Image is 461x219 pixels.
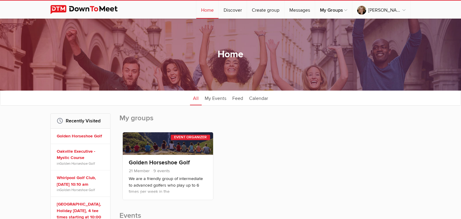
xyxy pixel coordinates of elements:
a: Feed [229,90,246,105]
a: Golden Horseshoe Golf [59,161,95,166]
a: Golden Horseshoe Golf [129,159,190,166]
div: Event Organizer [171,135,210,140]
span: in [57,187,106,192]
h2: Recently Visited [57,114,104,128]
a: Whirlpool Golf Club, [DATE] 10:10 am [57,175,106,187]
span: 9 events [151,168,170,173]
span: in [57,161,106,166]
a: Golden Horseshoe Golf [59,188,95,192]
a: [PERSON_NAME] [352,1,410,19]
a: Oakville Executive - Mystic Course [57,148,106,161]
h1: Home [218,48,243,61]
a: My Events [202,90,229,105]
a: Golden Horseshoe Golf [57,133,106,139]
a: All [190,90,202,105]
p: We are a friendly group of intermediate to advanced golfers who play up to 6 times per week in th... [129,175,207,205]
span: 21 Member [129,168,150,173]
a: Calendar [246,90,271,105]
a: Discover [219,1,247,19]
a: Create group [247,1,284,19]
a: My Groups [315,1,352,19]
a: Home [196,1,218,19]
img: DownToMeet [50,5,127,14]
h2: My groups [119,113,411,129]
a: My Profile [357,19,410,19]
a: Messages [285,1,315,19]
